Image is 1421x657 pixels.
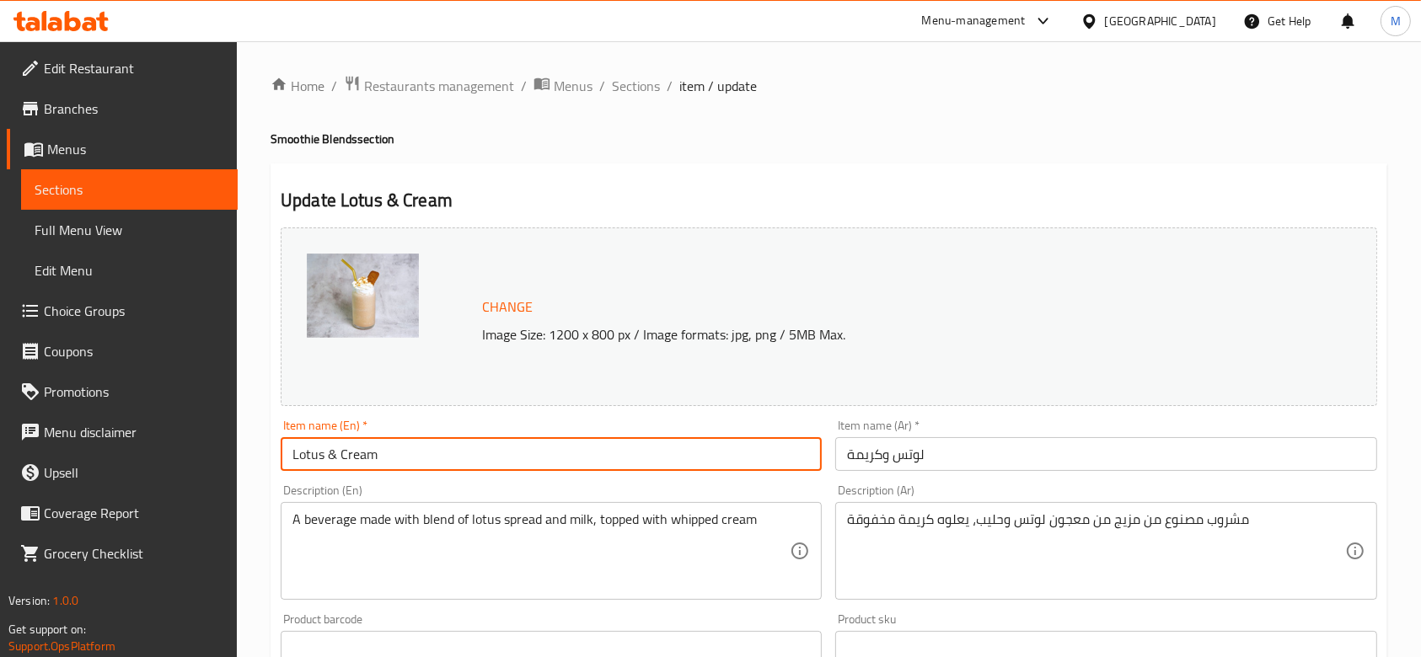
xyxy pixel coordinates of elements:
span: Menus [47,139,224,159]
a: Upsell [7,452,238,493]
span: Full Menu View [35,220,224,240]
span: Change [482,295,533,319]
h4: Smoothie Blends section [271,131,1387,147]
a: Coupons [7,331,238,371]
button: Change [475,290,539,324]
span: 1.0.0 [52,590,78,612]
li: / [331,76,337,96]
a: Edit Menu [21,250,238,291]
p: Image Size: 1200 x 800 px / Image formats: jpg, png / 5MB Max. [475,324,1258,345]
div: Menu-management [922,11,1026,31]
a: Choice Groups [7,291,238,331]
textarea: A beverage made with blend of lotus spread and milk, topped with whipped cream [292,511,790,591]
span: Coverage Report [44,503,224,523]
span: Menus [554,76,593,96]
input: Enter name En [281,437,822,471]
textarea: مشروب مصنوع من مزيج من معجون لوتس وحليب، يعلوه كريمة مخفوقة [847,511,1344,591]
span: Get support on: [8,618,86,640]
a: Promotions [7,371,238,412]
nav: breadcrumb [271,75,1387,97]
span: Promotions [44,382,224,402]
span: Grocery Checklist [44,543,224,564]
span: Choice Groups [44,301,224,321]
a: Menu disclaimer [7,412,238,452]
a: Sections [612,76,660,96]
li: / [599,76,605,96]
span: Edit Restaurant [44,58,224,78]
span: M [1391,12,1401,30]
a: Grocery Checklist [7,533,238,574]
span: Menu disclaimer [44,422,224,442]
a: Support.OpsPlatform [8,635,115,657]
div: [GEOGRAPHIC_DATA] [1105,12,1216,30]
a: Menus [534,75,593,97]
a: Restaurants management [344,75,514,97]
a: Home [271,76,324,96]
span: Sections [35,179,224,200]
a: Edit Restaurant [7,48,238,88]
a: Branches [7,88,238,129]
a: Coverage Report [7,493,238,533]
span: Coupons [44,341,224,361]
a: Menus [7,129,238,169]
span: Version: [8,590,50,612]
span: Edit Menu [35,260,224,280]
a: Sections [21,169,238,210]
h2: Update Lotus & Cream [281,188,1377,213]
span: Branches [44,99,224,119]
a: Full Menu View [21,210,238,250]
span: Restaurants management [364,76,514,96]
input: Enter name Ar [835,437,1376,471]
span: item / update [679,76,757,96]
img: mmw_638883636206212029 [307,254,419,338]
span: Upsell [44,462,224,483]
li: / [521,76,527,96]
li: / [667,76,673,96]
